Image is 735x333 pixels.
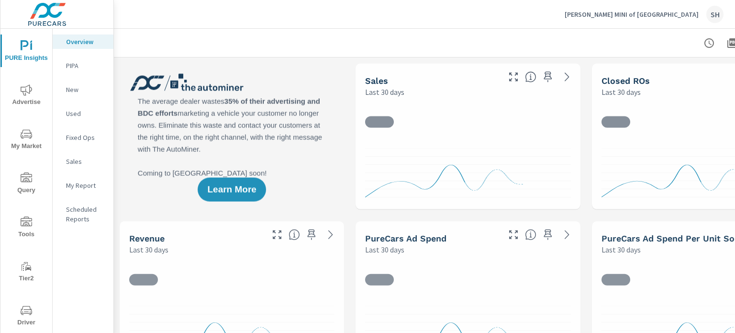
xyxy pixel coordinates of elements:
div: Overview [53,34,113,49]
div: My Report [53,178,113,193]
span: Tier2 [3,261,49,284]
p: New [66,85,106,94]
button: Make Fullscreen [506,69,521,85]
span: Advertise [3,84,49,108]
span: Save this to your personalized report [304,227,319,242]
div: SH [706,6,724,23]
h5: Revenue [129,233,165,243]
span: Driver [3,305,49,328]
span: PURE Insights [3,40,49,64]
p: Last 30 days [129,244,168,255]
p: Last 30 days [365,86,404,98]
span: My Market [3,128,49,152]
span: Save this to your personalized report [540,227,556,242]
p: My Report [66,181,106,190]
p: Scheduled Reports [66,205,106,224]
h5: PureCars Ad Spend [365,233,446,243]
div: Sales [53,154,113,169]
div: Fixed Ops [53,130,113,145]
button: Make Fullscreen [506,227,521,242]
span: Tools [3,217,49,240]
p: [PERSON_NAME] MINI of [GEOGRAPHIC_DATA] [565,10,699,19]
span: Total sales revenue over the selected date range. [Source: This data is sourced from the dealer’s... [289,229,300,241]
h5: Closed ROs [601,76,650,86]
p: Last 30 days [365,244,404,255]
p: Used [66,109,106,118]
a: See more details in report [559,69,575,85]
button: Make Fullscreen [269,227,285,242]
span: Total cost of media for all PureCars channels for the selected dealership group over the selected... [525,229,536,241]
div: PIPA [53,58,113,73]
span: Save this to your personalized report [540,69,556,85]
p: Last 30 days [601,244,641,255]
h5: Sales [365,76,388,86]
div: Scheduled Reports [53,202,113,226]
p: Last 30 days [601,86,641,98]
p: PIPA [66,61,106,70]
span: Number of vehicles sold by the dealership over the selected date range. [Source: This data is sou... [525,71,536,83]
button: Learn More [198,178,266,202]
div: New [53,82,113,97]
div: Used [53,106,113,121]
a: See more details in report [323,227,338,242]
a: See more details in report [559,227,575,242]
p: Overview [66,37,106,46]
span: Learn More [207,185,256,194]
p: Sales [66,157,106,166]
p: Fixed Ops [66,133,106,142]
span: Query [3,172,49,196]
